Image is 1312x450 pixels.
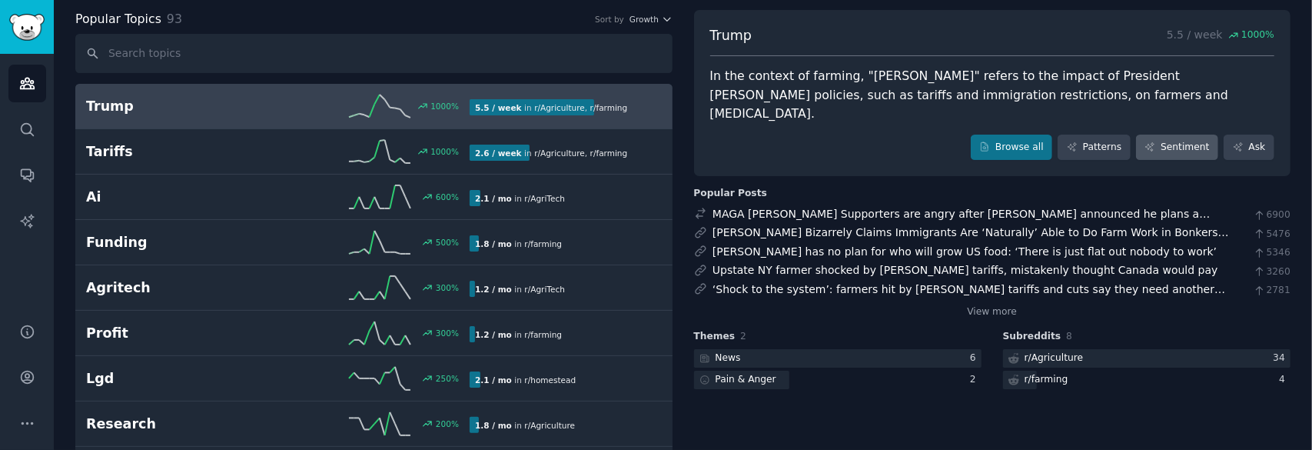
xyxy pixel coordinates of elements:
[710,67,1275,124] div: In the context of farming, "[PERSON_NAME]" refers to the impact of President [PERSON_NAME] polici...
[475,421,512,430] b: 1.8 / mo
[524,239,562,248] span: r/ farming
[694,349,982,368] a: News6
[436,418,459,429] div: 200 %
[86,324,278,343] h2: Profit
[712,283,1225,312] a: ‘Shock to the system’: farmers hit by [PERSON_NAME] tariffs and cuts say they need another bailout
[470,417,580,433] div: in
[75,402,673,447] a: Research200%1.8 / moin r/Agriculture
[629,14,673,25] button: Growth
[470,326,567,342] div: in
[430,101,459,112] div: 1000 %
[967,305,1017,319] a: View more
[436,282,459,293] div: 300 %
[86,278,278,298] h2: Agritech
[75,311,673,356] a: Profit300%1.2 / moin r/farming
[470,145,633,161] div: in
[1003,349,1290,368] a: r/Agriculture34
[1136,135,1218,161] a: Sentiment
[1224,135,1274,161] a: Ask
[475,239,512,248] b: 1.8 / mo
[1003,330,1061,344] span: Subreddits
[970,352,982,365] div: 6
[1273,352,1290,365] div: 34
[475,285,512,294] b: 1.2 / mo
[710,26,752,45] span: Trump
[971,135,1053,161] a: Browse all
[475,330,512,339] b: 1.2 / mo
[716,352,741,365] div: News
[86,369,278,388] h2: Lgd
[534,103,585,112] span: r/ Agriculture
[86,233,278,252] h2: Funding
[75,356,673,402] a: Lgd250%2.1 / moin r/homestead
[1253,265,1290,279] span: 3260
[75,129,673,175] a: Tariffs1000%2.6 / weekin r/Agriculture,r/farming
[75,265,673,311] a: Agritech300%1.2 / moin r/AgriTech
[694,330,736,344] span: Themes
[524,285,564,294] span: r/ AgriTech
[694,371,982,390] a: Pain & Anger2
[430,146,459,157] div: 1000 %
[1025,373,1068,387] div: r/ farming
[585,148,587,158] span: ,
[629,14,659,25] span: Growth
[595,14,624,25] div: Sort by
[470,190,570,206] div: in
[712,245,1217,258] a: [PERSON_NAME] has no plan for who will grow US food: ‘There is just flat out nobody to work’
[86,97,278,116] h2: Trump
[1253,284,1290,298] span: 2781
[1003,371,1290,390] a: r/farming4
[590,148,628,158] span: r/ farming
[1066,331,1072,342] span: 8
[75,84,673,129] a: Trump1000%5.5 / weekin r/Agriculture,r/farming
[1279,373,1290,387] div: 4
[1025,352,1084,365] div: r/ Agriculture
[86,188,278,207] h2: Ai
[534,148,585,158] span: r/ Agriculture
[585,103,587,112] span: ,
[75,175,673,220] a: Ai600%2.1 / moin r/AgriTech
[470,99,633,115] div: in
[75,34,673,73] input: Search topics
[436,373,459,384] div: 250 %
[470,235,567,252] div: in
[1167,26,1274,45] p: 5.5 / week
[694,187,768,201] div: Popular Posts
[75,10,161,29] span: Popular Topics
[9,14,45,41] img: GummySearch logo
[475,148,522,158] b: 2.6 / week
[1241,28,1274,42] span: 1000 %
[86,142,278,162] h2: Tariffs
[436,328,459,338] div: 300 %
[475,375,512,385] b: 2.1 / mo
[524,194,564,203] span: r/ AgriTech
[470,372,581,388] div: in
[524,421,575,430] span: r/ Agriculture
[75,220,673,265] a: Funding500%1.8 / moin r/farming
[970,373,982,387] div: 2
[740,331,746,342] span: 2
[470,281,570,297] div: in
[436,192,459,202] div: 600 %
[712,208,1211,236] a: MAGA [PERSON_NAME] Supporters are angry after [PERSON_NAME] announced he plans a executive order ...
[167,12,182,26] span: 93
[590,103,628,112] span: r/ farming
[524,375,576,385] span: r/ homestead
[86,415,278,434] h2: Research
[436,237,459,248] div: 500 %
[712,226,1229,255] a: [PERSON_NAME] Bizarrely Claims Immigrants Are ‘Naturally’ Able to Do Farm Work in Bonkers Moment:...
[524,330,562,339] span: r/ farming
[1253,246,1290,260] span: 5346
[1253,208,1290,222] span: 6900
[475,194,512,203] b: 2.1 / mo
[712,264,1218,276] a: Upstate NY farmer shocked by [PERSON_NAME] tariffs, mistakenly thought Canada would pay
[716,373,776,387] div: Pain & Anger
[1058,135,1130,161] a: Patterns
[475,103,522,112] b: 5.5 / week
[1253,228,1290,242] span: 5476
